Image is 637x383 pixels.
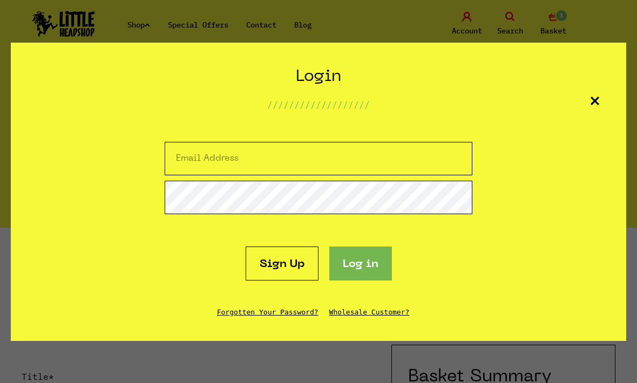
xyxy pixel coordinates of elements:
p: /////////////////// [267,98,370,111]
a: Wholesale Customer? [329,308,410,316]
input: Email Address [165,142,472,175]
a: Forgotten Your Password? [217,308,318,316]
h2: Login [267,67,370,87]
button: Log in [329,247,392,281]
a: Sign Up [246,247,318,281]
